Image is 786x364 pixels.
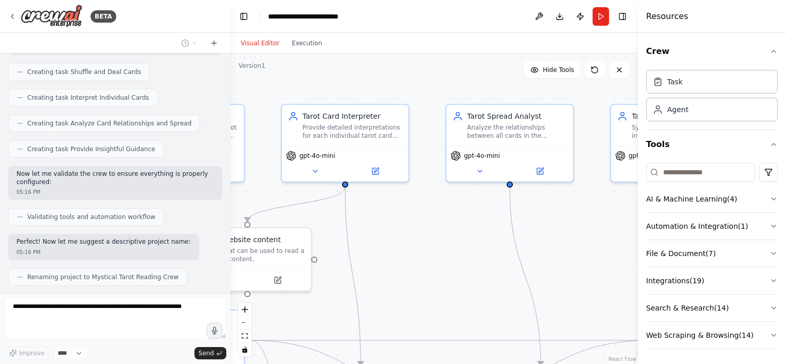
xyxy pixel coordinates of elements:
[238,330,252,343] button: fit view
[281,104,409,183] div: Tarot Card InterpreterProvide detailed interpretations for each individual tarot card drawn in th...
[646,37,778,66] button: Crew
[27,213,155,221] span: Validating tools and automation workflow
[646,159,778,357] div: Tools
[19,349,44,357] span: Improve
[646,240,778,267] button: File & Document(7)
[183,227,312,292] div: ScrapeWebsiteToolRead website contentA tool that can be used to read a website content.
[207,323,222,338] button: Click to speak your automation idea
[268,11,361,22] nav: breadcrumb
[302,111,402,121] div: Tarot Card Interpreter
[464,152,500,160] span: gpt-4o-mini
[238,343,252,356] button: toggle interactivity
[646,267,778,294] button: Integrations(19)
[248,274,307,286] button: Open in side panel
[194,347,226,359] button: Send
[206,37,222,49] button: Start a new chat
[199,349,214,357] span: Send
[511,165,569,177] button: Open in side panel
[242,187,350,221] g: Edge from 90c30b16-d4f6-438f-99de-1533851eacbb to c7dca952-0bfa-4dd7-be5b-10cec9f14cf8
[238,316,252,330] button: zoom out
[299,152,335,160] span: gpt-4o-mini
[285,37,328,49] button: Execution
[667,77,683,87] div: Task
[16,238,191,246] p: Perfect! Now let me suggest a descriptive project name:
[646,186,778,212] button: AI & Machine Learning(4)
[27,273,178,281] span: Renaming project to Mystical Tarot Reading Crew
[177,37,202,49] button: Switch to previous chat
[239,62,265,70] div: Version 1
[346,165,404,177] button: Open in side panel
[646,322,778,349] button: Web Scraping & Browsing(14)
[27,68,141,76] span: Creating task Shuffle and Deal Cards
[632,123,731,140] div: Synthesize all card interpretations and spread analysis into practical, compassionate advice and ...
[237,9,251,24] button: Hide left sidebar
[646,213,778,240] button: Automation & Integration(1)
[629,152,665,160] span: gpt-4o-mini
[16,248,191,256] div: 05:16 PM
[251,335,650,345] g: Edge from 034a49c3-de7f-4389-b08e-52ba52fe23e9 to 34c9d617-2d13-4054-83f3-157ca62efe12
[203,234,281,245] div: Read website content
[646,295,778,321] button: Search & Research(14)
[27,145,155,153] span: Creating task Provide Insightful Guidance
[524,62,580,78] button: Hide Tools
[467,123,567,140] div: Analyze the relationships between all cards in the {spread_type} spread, identifying patterns, co...
[235,37,285,49] button: Visual Editor
[302,123,402,140] div: Provide detailed interpretations for each individual tarot card drawn in the {spread_type} spread...
[91,10,116,23] div: BETA
[667,104,688,115] div: Agent
[203,247,305,263] div: A tool that can be used to read a website content.
[467,111,567,121] div: Tarot Spread Analyst
[16,188,214,196] div: 05:16 PM
[238,303,252,316] button: zoom in
[615,9,630,24] button: Hide right sidebar
[543,66,574,74] span: Hide Tools
[27,94,149,102] span: Creating task Interpret Individual Cards
[445,104,574,183] div: Tarot Spread AnalystAnalyze the relationships between all cards in the {spread_type} spread, iden...
[610,104,739,183] div: Tarot Wisdom AdvisorSynthesize all card interpretations and spread analysis into practical, compa...
[632,111,731,121] div: Tarot Wisdom Advisor
[4,347,49,360] button: Improve
[646,10,688,23] h4: Resources
[21,5,82,28] img: Logo
[16,170,214,186] p: Now let me validate the crew to ensure everything is properly configured:
[609,356,636,362] a: React Flow attribution
[27,119,191,128] span: Creating task Analyze Card Relationships and Spread
[646,130,778,159] button: Tools
[238,303,252,356] div: React Flow controls
[646,66,778,130] div: Crew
